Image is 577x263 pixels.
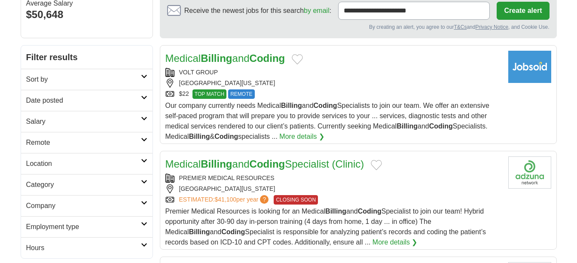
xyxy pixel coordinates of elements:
[165,89,501,99] div: $22
[189,228,210,235] strong: Billing
[358,208,382,215] strong: Coding
[429,122,453,130] strong: Coding
[26,180,141,190] h2: Category
[26,243,141,253] h2: Hours
[397,122,418,130] strong: Billing
[21,153,153,174] a: Location
[475,24,508,30] a: Privacy Notice
[179,195,271,205] a: ESTIMATED:$41,100per year?
[26,116,141,127] h2: Salary
[184,6,331,16] span: Receive the newest jobs for this search :
[201,158,232,170] strong: Billing
[260,195,269,204] span: ?
[26,95,141,106] h2: Date posted
[165,79,501,88] div: [GEOGRAPHIC_DATA][US_STATE]
[304,7,330,14] a: by email
[21,132,153,153] a: Remote
[214,196,236,203] span: $41,100
[292,54,303,64] button: Add to favorite jobs
[165,184,501,193] div: [GEOGRAPHIC_DATA][US_STATE]
[165,208,486,246] span: Premier Medical Resources is looking for an Medical and Specialist to join our team! Hybrid oppor...
[165,52,285,64] a: MedicalBillingandCoding
[372,237,418,248] a: More details ❯
[21,216,153,237] a: Employment type
[250,158,285,170] strong: Coding
[189,133,210,140] strong: Billing
[26,222,141,232] h2: Employment type
[279,131,324,142] a: More details ❯
[21,195,153,216] a: Company
[21,69,153,90] a: Sort by
[214,133,238,140] strong: Coding
[165,68,501,77] div: VOLT GROUP
[26,201,141,211] h2: Company
[165,174,501,183] div: PREMIER MEDICAL RESOURCES
[371,160,382,170] button: Add to favorite jobs
[508,156,551,189] img: Company logo
[221,228,245,235] strong: Coding
[26,138,141,148] h2: Remote
[21,90,153,111] a: Date posted
[201,52,232,64] strong: Billing
[165,102,489,140] span: Our company currently needs Medical and Specialists to join our team. We offer an extensive self-...
[26,159,141,169] h2: Location
[167,23,550,31] div: By creating an alert, you agree to our and , and Cookie Use.
[497,2,549,20] button: Create alert
[454,24,467,30] a: T&Cs
[314,102,337,109] strong: Coding
[165,158,364,170] a: MedicalBillingandCodingSpecialist (Clinic)
[21,237,153,258] a: Hours
[508,51,551,83] img: Company logo
[21,174,153,195] a: Category
[21,46,153,69] h2: Filter results
[250,52,285,64] strong: Coding
[325,208,346,215] strong: Billing
[21,111,153,132] a: Salary
[26,7,147,22] div: $50,648
[281,102,302,109] strong: Billing
[228,89,254,99] span: REMOTE
[26,74,141,85] h2: Sort by
[274,195,318,205] span: CLOSING SOON
[192,89,226,99] span: TOP MATCH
